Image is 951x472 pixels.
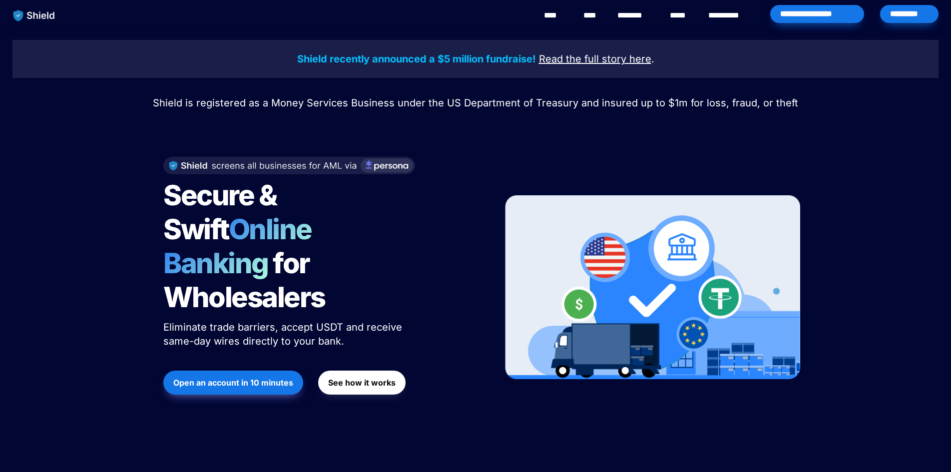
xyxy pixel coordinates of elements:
[629,53,651,65] u: here
[539,53,626,65] u: Read the full story
[163,178,281,246] span: Secure & Swift
[328,378,396,388] strong: See how it works
[8,5,60,26] img: website logo
[318,366,406,400] a: See how it works
[163,246,325,314] span: for Wholesalers
[163,212,322,280] span: Online Banking
[163,371,303,395] button: Open an account in 10 minutes
[651,53,654,65] span: .
[173,378,293,388] strong: Open an account in 10 minutes
[539,54,626,64] a: Read the full story
[318,371,406,395] button: See how it works
[297,53,536,65] strong: Shield recently announced a $5 million fundraise!
[629,54,651,64] a: here
[163,366,303,400] a: Open an account in 10 minutes
[163,321,405,347] span: Eliminate trade barriers, accept USDT and receive same-day wires directly to your bank.
[153,97,798,109] span: Shield is registered as a Money Services Business under the US Department of Treasury and insured...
